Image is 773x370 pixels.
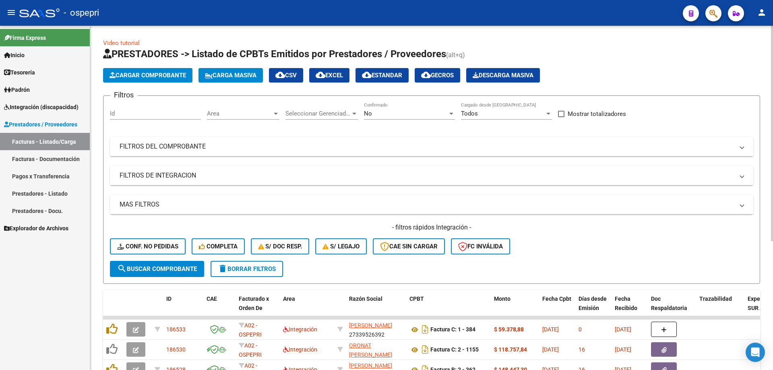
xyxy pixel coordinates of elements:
span: - ospepri [64,4,99,22]
div: 27343759903 [349,341,403,358]
mat-panel-title: MAS FILTROS [120,200,734,209]
div: Open Intercom Messenger [746,343,765,362]
button: Completa [192,238,245,254]
span: Integración [283,346,317,353]
strong: $ 118.757,84 [494,346,527,353]
mat-icon: person [757,8,767,17]
button: Carga Masiva [198,68,263,83]
span: Fecha Recibido [615,296,637,311]
button: Borrar Filtros [211,261,283,277]
span: Integración [283,326,317,333]
datatable-header-cell: Doc Respaldatoria [648,290,696,326]
span: Padrón [4,85,30,94]
mat-panel-title: FILTROS DE INTEGRACION [120,171,734,180]
span: Borrar Filtros [218,265,276,273]
app-download-masive: Descarga masiva de comprobantes (adjuntos) [466,68,540,83]
span: [PERSON_NAME] [349,362,392,369]
mat-panel-title: FILTROS DEL COMPROBANTE [120,142,734,151]
button: Estandar [355,68,409,83]
datatable-header-cell: Trazabilidad [696,290,744,326]
span: S/ legajo [322,243,360,250]
span: Cargar Comprobante [110,72,186,79]
span: [PERSON_NAME] [349,322,392,329]
datatable-header-cell: Area [280,290,334,326]
span: 0 [579,326,582,333]
div: 27339526392 [349,321,403,338]
datatable-header-cell: CPBT [406,290,491,326]
span: Conf. no pedidas [117,243,178,250]
span: Seleccionar Gerenciador [285,110,351,117]
span: Todos [461,110,478,117]
span: Integración (discapacidad) [4,103,79,112]
button: S/ legajo [315,238,367,254]
span: Razón Social [349,296,382,302]
span: ORONAT [PERSON_NAME] [349,342,392,358]
button: Cargar Comprobante [103,68,192,83]
button: Conf. no pedidas [110,238,186,254]
span: [DATE] [615,346,631,353]
span: 186533 [166,326,186,333]
span: PRESTADORES -> Listado de CPBTs Emitidos por Prestadores / Proveedores [103,48,446,60]
span: FC Inválida [458,243,503,250]
h3: Filtros [110,89,138,101]
button: Gecros [415,68,460,83]
span: Explorador de Archivos [4,224,68,233]
span: 16 [579,346,585,353]
span: ID [166,296,172,302]
span: Monto [494,296,511,302]
mat-expansion-panel-header: FILTROS DEL COMPROBANTE [110,137,753,156]
button: EXCEL [309,68,349,83]
span: Descarga Masiva [473,72,533,79]
mat-icon: search [117,264,127,273]
datatable-header-cell: Facturado x Orden De [236,290,280,326]
mat-icon: cloud_download [362,70,372,80]
span: CAE SIN CARGAR [380,243,438,250]
span: Gecros [421,72,454,79]
span: Trazabilidad [699,296,732,302]
strong: Factura C: 2 - 1155 [430,347,479,353]
mat-expansion-panel-header: FILTROS DE INTEGRACION [110,166,753,185]
span: [DATE] [615,326,631,333]
button: FC Inválida [451,238,510,254]
span: 186530 [166,346,186,353]
datatable-header-cell: Fecha Cpbt [539,290,575,326]
span: Buscar Comprobante [117,265,197,273]
span: No [364,110,372,117]
button: Buscar Comprobante [110,261,204,277]
i: Descargar documento [420,323,430,336]
span: Fecha Cpbt [542,296,571,302]
strong: $ 59.378,88 [494,326,524,333]
span: EXCEL [316,72,343,79]
span: Tesorería [4,68,35,77]
button: CAE SIN CARGAR [373,238,445,254]
span: Prestadores / Proveedores [4,120,77,129]
span: [DATE] [542,346,559,353]
span: Firma Express [4,33,46,42]
span: CPBT [409,296,424,302]
span: CSV [275,72,297,79]
span: (alt+q) [446,51,465,59]
datatable-header-cell: Monto [491,290,539,326]
button: S/ Doc Resp. [251,238,310,254]
span: Doc Respaldatoria [651,296,687,311]
mat-icon: delete [218,264,227,273]
span: CAE [207,296,217,302]
datatable-header-cell: ID [163,290,203,326]
span: A02 - OSPEPRI [239,322,262,338]
span: Area [207,110,272,117]
span: Días desde Emisión [579,296,607,311]
datatable-header-cell: Razón Social [346,290,406,326]
mat-expansion-panel-header: MAS FILTROS [110,195,753,214]
mat-icon: cloud_download [275,70,285,80]
span: [DATE] [542,326,559,333]
mat-icon: cloud_download [421,70,431,80]
h4: - filtros rápidos Integración - [110,223,753,232]
span: Area [283,296,295,302]
button: Descarga Masiva [466,68,540,83]
span: S/ Doc Resp. [258,243,302,250]
span: Inicio [4,51,25,60]
datatable-header-cell: Días desde Emisión [575,290,612,326]
span: Completa [199,243,238,250]
datatable-header-cell: Fecha Recibido [612,290,648,326]
span: Facturado x Orden De [239,296,269,311]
